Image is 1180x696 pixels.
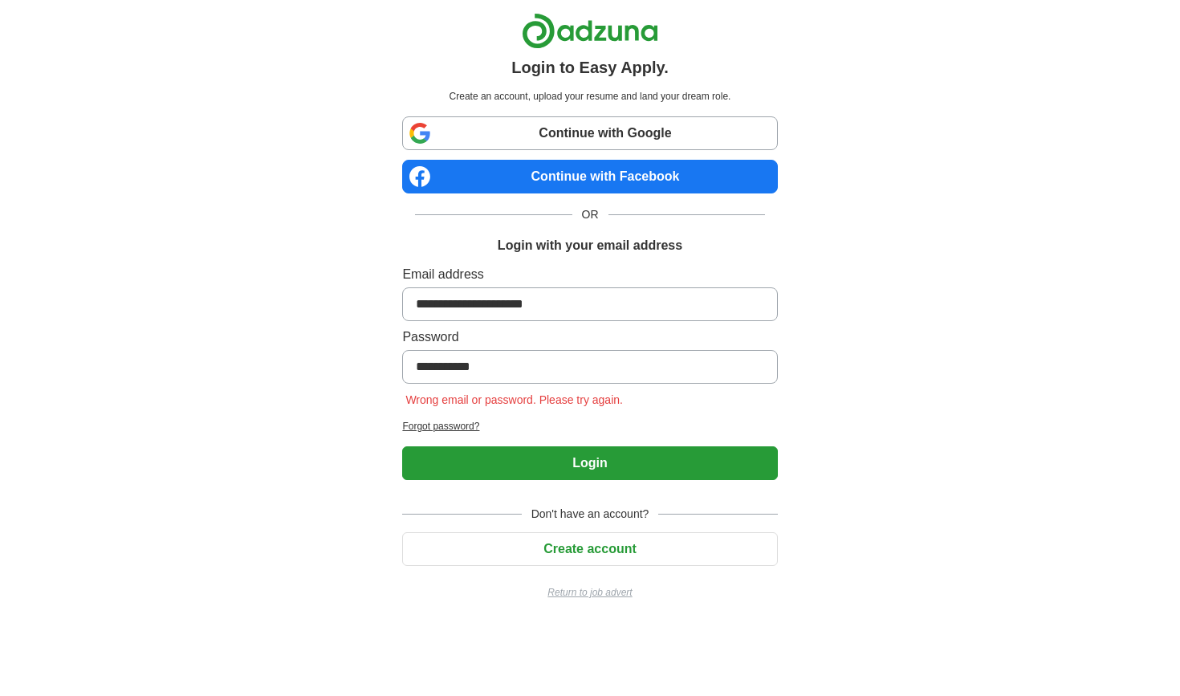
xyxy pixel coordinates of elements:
[402,393,626,406] span: Wrong email or password. Please try again.
[402,542,777,556] a: Create account
[402,116,777,150] a: Continue with Google
[402,419,777,433] a: Forgot password?
[498,236,682,255] h1: Login with your email address
[402,265,777,284] label: Email address
[572,206,608,223] span: OR
[402,585,777,600] a: Return to job advert
[511,55,669,79] h1: Login to Easy Apply.
[522,13,658,49] img: Adzuna logo
[402,160,777,193] a: Continue with Facebook
[402,532,777,566] button: Create account
[405,89,774,104] p: Create an account, upload your resume and land your dream role.
[402,446,777,480] button: Login
[402,328,777,347] label: Password
[522,506,659,523] span: Don't have an account?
